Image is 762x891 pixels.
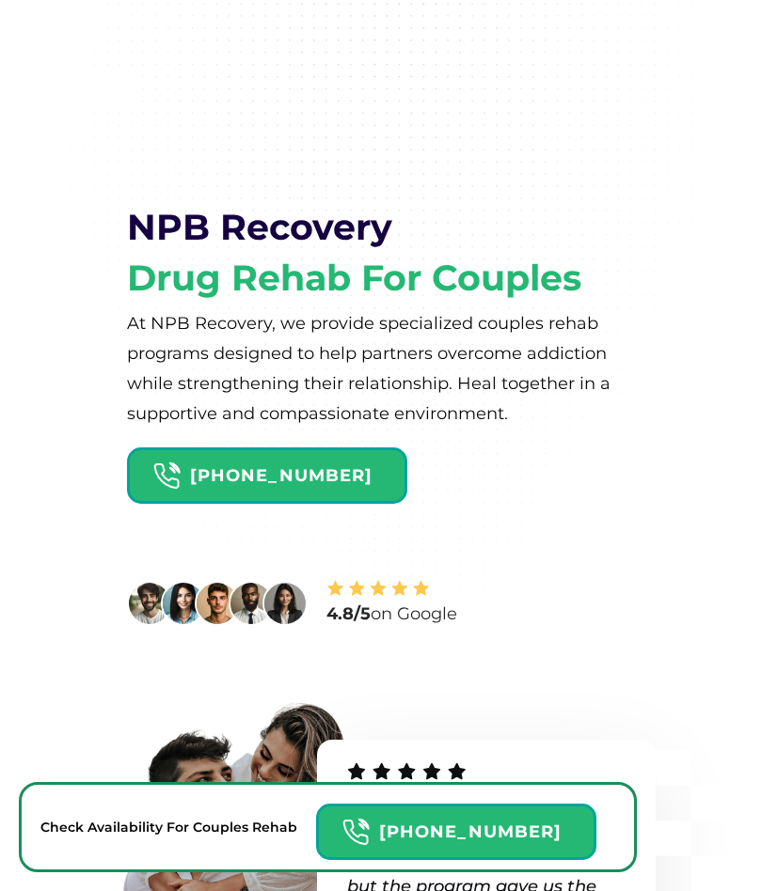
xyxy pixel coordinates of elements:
[127,308,635,429] p: At NPB Recovery, we provide specialized couples rehab programs designed to help partners overcome...
[379,821,562,842] strong: [PHONE_NUMBER]
[262,581,308,626] img: A woman in a business suit posing for a picture.
[326,579,430,598] img: Stars review icon
[127,258,581,299] h1: Drug Rehab For Couples
[127,438,426,504] a: Header Calendar Icons[PHONE_NUMBER]
[127,581,172,626] img: A man with a beard smiling at the camera.
[195,581,240,626] img: A man with a beard and a mustache.
[161,581,206,626] img: A woman in a blue shirt is smiling.
[127,207,392,248] h1: NPB Recovery
[316,794,615,860] a: Header Calendar Icons[PHONE_NUMBER]
[341,818,370,847] img: Header Calendar Icons
[152,461,181,491] img: Header Calendar Icons
[190,465,373,486] strong: [PHONE_NUMBER]
[229,581,274,626] img: A man with a beard wearing a white shirt and black tie.
[326,602,457,627] div: on Google
[326,603,371,624] strong: 4.8/5
[40,816,297,838] p: Check Availability For Couples Rehab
